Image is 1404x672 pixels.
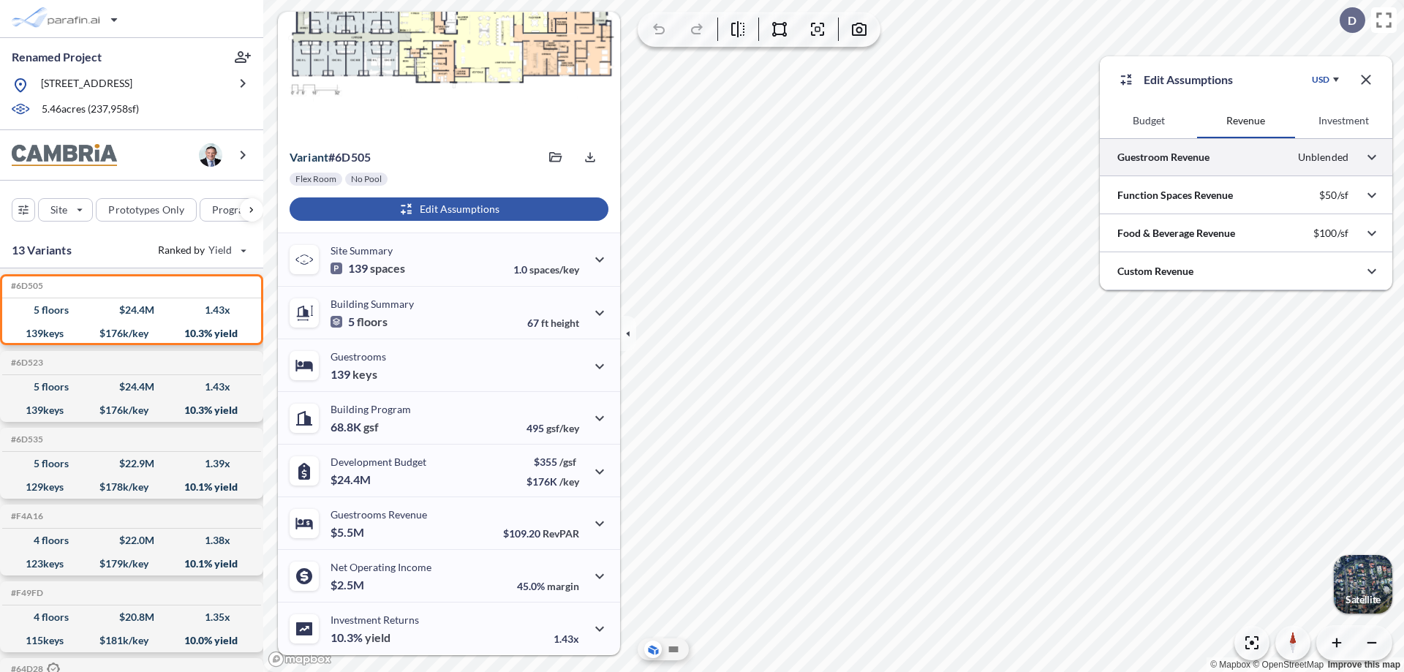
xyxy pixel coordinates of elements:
span: Yield [208,243,233,257]
span: height [551,317,579,329]
span: margin [547,580,579,592]
p: Renamed Project [12,49,102,65]
span: spaces/key [529,263,579,276]
p: No Pool [351,173,382,185]
p: 5 [331,314,388,329]
span: floors [357,314,388,329]
p: 67 [527,317,579,329]
p: Program [212,203,253,217]
button: Switcher ImageSatellite [1334,555,1392,614]
span: ft [541,317,548,329]
p: Net Operating Income [331,561,431,573]
img: Switcher Image [1334,555,1392,614]
h5: Click to copy the code [8,434,43,445]
p: Guestrooms [331,350,386,363]
button: Program [200,198,279,222]
span: gsf/key [546,422,579,434]
p: 10.3% [331,630,390,645]
p: Edit Assumptions [1144,71,1233,88]
p: Site Summary [331,244,393,257]
p: D [1348,14,1356,27]
p: Guestrooms Revenue [331,508,427,521]
button: Prototypes Only [96,198,197,222]
a: OpenStreetMap [1253,660,1324,670]
button: Aerial View [644,641,662,658]
h5: Click to copy the code [8,511,43,521]
span: gsf [363,420,379,434]
span: /key [559,475,579,488]
p: $50/sf [1319,189,1348,202]
p: 5.46 acres ( 237,958 sf) [42,102,139,118]
p: $2.5M [331,578,366,592]
p: # 6d505 [290,150,371,165]
p: Custom Revenue [1117,264,1193,279]
p: 139 [331,261,405,276]
h5: Click to copy the code [8,358,43,368]
p: $355 [526,456,579,468]
h5: Click to copy the code [8,588,43,598]
p: Building Summary [331,298,414,310]
p: Flex Room [295,173,336,185]
p: 45.0% [517,580,579,592]
p: $24.4M [331,472,373,487]
p: [STREET_ADDRESS] [41,76,132,94]
p: Prototypes Only [108,203,184,217]
span: keys [352,367,377,382]
p: $109.20 [503,527,579,540]
p: Function Spaces Revenue [1117,188,1233,203]
p: 139 [331,367,377,382]
p: Site [50,203,67,217]
span: /gsf [559,456,576,468]
p: 495 [526,422,579,434]
p: 68.8K [331,420,379,434]
p: $176K [526,475,579,488]
button: Investment [1295,103,1392,138]
a: Mapbox homepage [268,651,332,668]
button: Edit Assumptions [290,197,608,221]
p: Food & Beverage Revenue [1117,226,1235,241]
span: Variant [290,150,328,164]
p: Development Budget [331,456,426,468]
p: 1.0 [513,263,579,276]
p: $100/sf [1313,227,1348,240]
button: Ranked by Yield [146,238,256,262]
a: Improve this map [1328,660,1400,670]
p: Building Program [331,403,411,415]
p: $5.5M [331,525,366,540]
p: Satellite [1345,594,1381,605]
a: Mapbox [1210,660,1250,670]
button: Site [38,198,93,222]
img: BrandImage [12,144,117,167]
p: 1.43x [554,633,579,645]
button: Revenue [1197,103,1294,138]
span: spaces [370,261,405,276]
h5: Click to copy the code [8,281,43,291]
div: USD [1312,74,1329,86]
span: yield [365,630,390,645]
span: RevPAR [543,527,579,540]
p: Investment Returns [331,614,419,626]
img: user logo [199,143,222,167]
p: 13 Variants [12,241,72,259]
button: Site Plan [665,641,682,658]
button: Budget [1100,103,1197,138]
